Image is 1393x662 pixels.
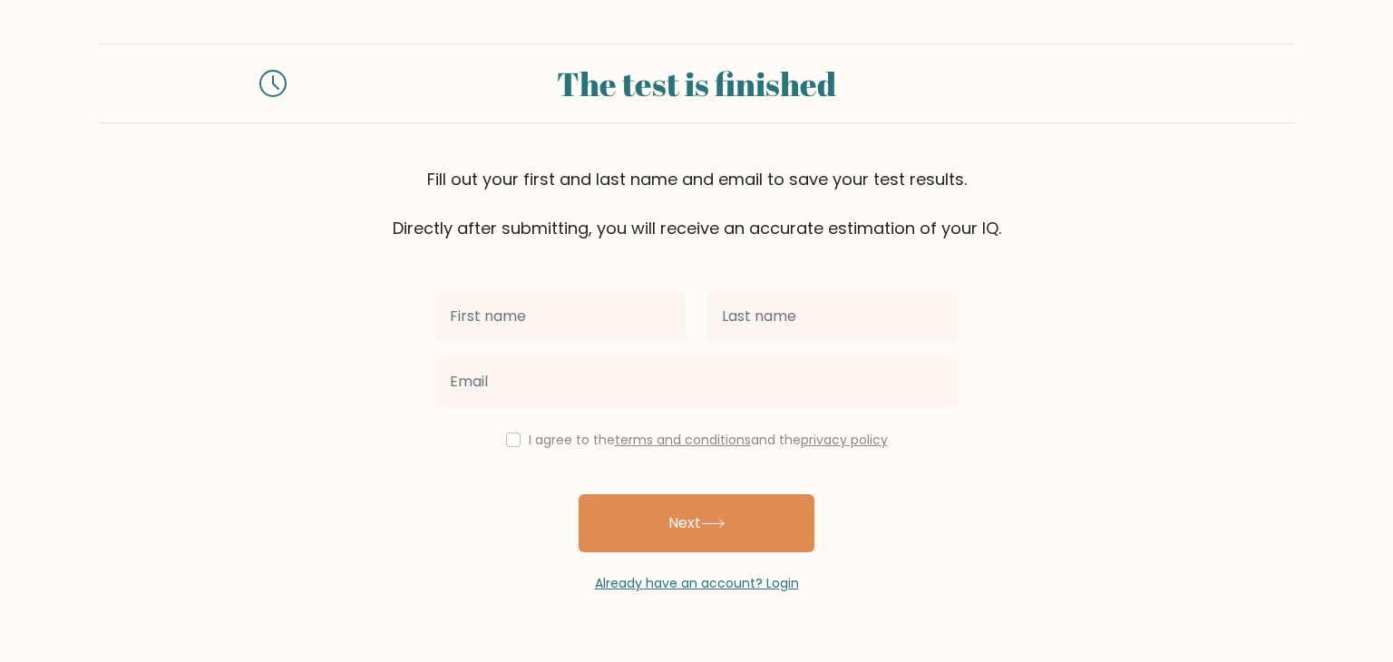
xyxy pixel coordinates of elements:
[801,431,888,449] a: privacy policy
[529,431,888,449] label: I agree to the and the
[308,59,1085,108] div: The test is finished
[595,574,799,592] a: Already have an account? Login
[435,356,958,407] input: Email
[707,291,958,342] input: Last name
[615,431,751,449] a: terms and conditions
[435,291,686,342] input: First name
[579,494,814,552] button: Next
[98,167,1295,240] div: Fill out your first and last name and email to save your test results. Directly after submitting,...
